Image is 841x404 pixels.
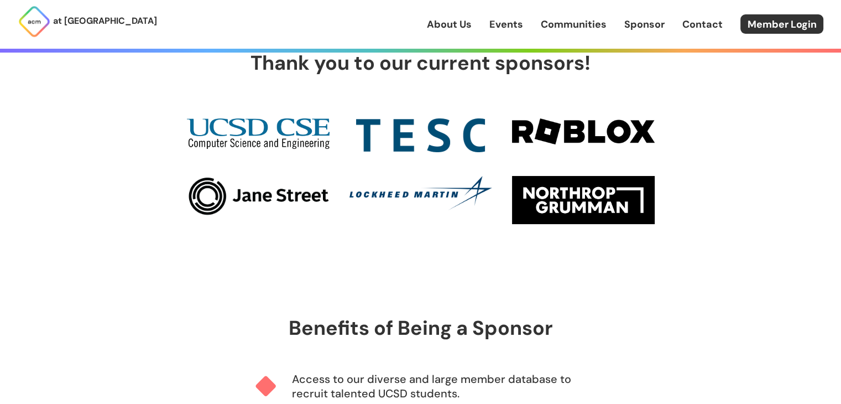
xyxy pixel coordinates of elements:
[289,317,553,339] h1: Benefits of Being a Sponsor
[53,14,157,28] p: at [GEOGRAPHIC_DATA]
[187,118,330,149] img: CSE
[489,17,523,32] a: Events
[427,17,472,32] a: About Us
[624,17,665,32] a: Sponsor
[228,52,613,74] h1: Thank you to our current sponsors!
[292,372,587,401] p: Access to our diverse and large member database to recruit talented UCSD students.
[512,118,655,145] img: Roblox
[740,14,823,34] a: Member Login
[255,375,292,397] img: red bullet
[541,17,607,32] a: Communities
[682,17,723,32] a: Contact
[349,176,492,210] img: Lockheed Martin
[187,176,330,216] img: Jane Street
[18,5,157,38] a: at [GEOGRAPHIC_DATA]
[512,176,655,225] img: Northrop Grumman
[18,5,51,38] img: ACM Logo
[356,118,485,152] img: TESC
